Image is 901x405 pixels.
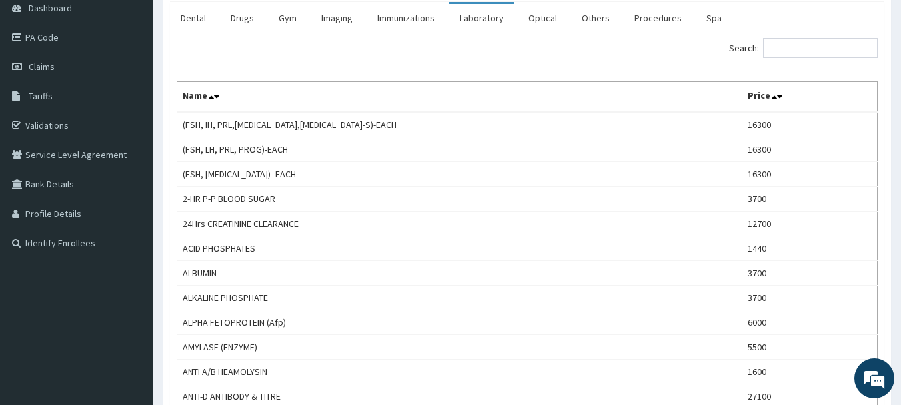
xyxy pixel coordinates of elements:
[177,310,742,335] td: ALPHA FETOPROTEIN (Afp)
[177,360,742,384] td: ANTI A/B HEAMOLYSIN
[696,4,732,32] a: Spa
[311,4,363,32] a: Imaging
[742,261,878,286] td: 3700
[177,137,742,162] td: (FSH, LH, PRL, PROG)-EACH
[742,360,878,384] td: 1600
[29,61,55,73] span: Claims
[69,75,224,92] div: Chat with us now
[177,112,742,137] td: (FSH, IH, PRL,[MEDICAL_DATA],[MEDICAL_DATA]-S)-EACH
[449,4,514,32] a: Laboratory
[177,212,742,236] td: 24Hrs CREATININE CLEARANCE
[177,162,742,187] td: (FSH, [MEDICAL_DATA])- EACH
[742,236,878,261] td: 1440
[177,286,742,310] td: ALKALINE PHOSPHATE
[367,4,445,32] a: Immunizations
[729,38,878,58] label: Search:
[219,7,251,39] div: Minimize live chat window
[742,162,878,187] td: 16300
[177,261,742,286] td: ALBUMIN
[170,4,217,32] a: Dental
[742,335,878,360] td: 5500
[29,2,72,14] span: Dashboard
[77,119,184,254] span: We're online!
[518,4,568,32] a: Optical
[7,266,254,313] textarea: Type your message and hit 'Enter'
[742,82,878,113] th: Price
[177,82,742,113] th: Name
[220,4,265,32] a: Drugs
[763,38,878,58] input: Search:
[742,310,878,335] td: 6000
[25,67,54,100] img: d_794563401_company_1708531726252_794563401
[742,112,878,137] td: 16300
[571,4,620,32] a: Others
[742,286,878,310] td: 3700
[742,137,878,162] td: 16300
[742,212,878,236] td: 12700
[177,236,742,261] td: ACID PHOSPHATES
[29,90,53,102] span: Tariffs
[624,4,692,32] a: Procedures
[177,335,742,360] td: AMYLASE (ENZYME)
[268,4,307,32] a: Gym
[742,187,878,212] td: 3700
[177,187,742,212] td: 2-HR P-P BLOOD SUGAR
